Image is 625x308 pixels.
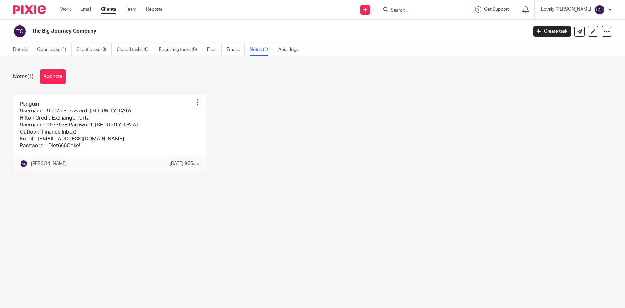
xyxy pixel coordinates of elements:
a: Email [80,6,91,13]
a: Closed tasks (0) [117,43,154,56]
img: svg%3E [594,5,605,15]
a: Team [126,6,136,13]
a: Notes (1) [250,43,273,56]
a: Clients [101,6,116,13]
a: Create task [533,26,571,37]
p: [DATE] 9:55am [170,160,199,167]
a: Details [13,43,32,56]
a: Reports [146,6,162,13]
img: svg%3E [13,24,27,38]
img: Pixie [13,5,46,14]
a: Client tasks (0) [76,43,112,56]
span: Get Support [484,7,509,12]
a: Audit logs [278,43,303,56]
a: Edit client [588,26,598,37]
a: Recurring tasks (0) [159,43,202,56]
a: Work [60,6,71,13]
h2: The Big Journey Company [32,28,425,35]
a: Files [207,43,222,56]
a: Send new email [574,26,585,37]
span: (1) [27,74,34,79]
p: Lovely [PERSON_NAME] [541,6,591,13]
button: Add note [40,69,66,84]
p: [PERSON_NAME] [31,160,67,167]
h1: Notes [13,73,34,80]
a: Open tasks (1) [37,43,72,56]
img: svg%3E [20,160,28,168]
input: Search [390,8,449,14]
a: Emails [227,43,245,56]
